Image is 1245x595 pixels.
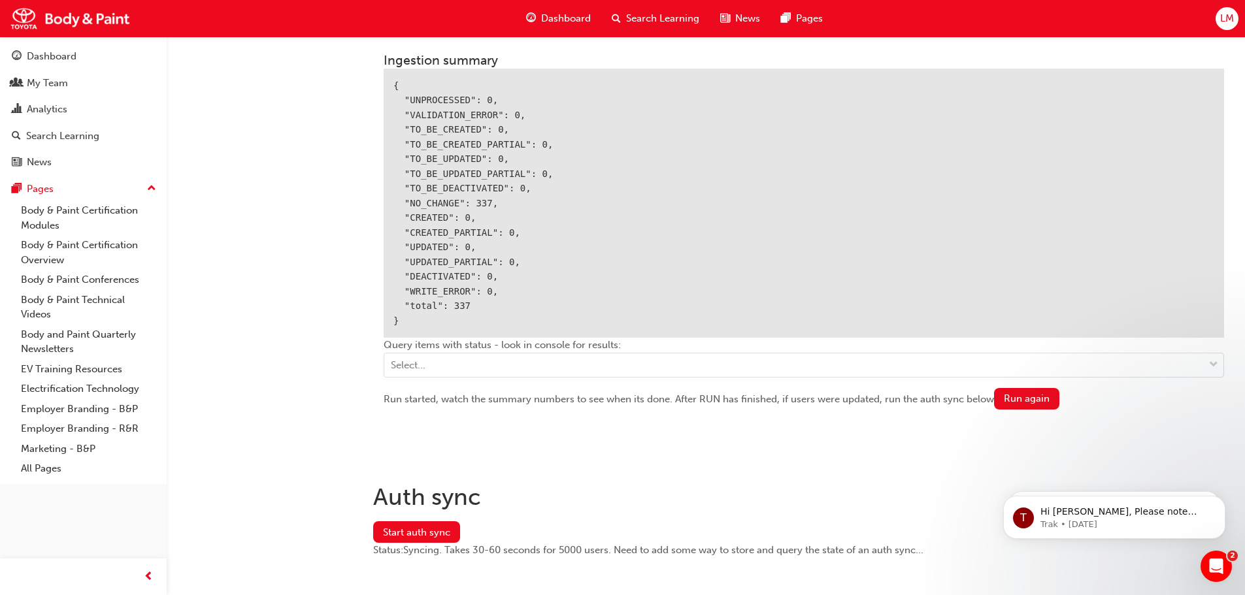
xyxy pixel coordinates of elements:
[16,290,161,325] a: Body & Paint Technical Videos
[373,543,1235,558] div: Status: Syncing. Takes 30-60 seconds for 5000 users. Need to add some way to store and query the ...
[5,71,161,95] a: My Team
[27,49,76,64] div: Dashboard
[144,569,154,585] span: prev-icon
[5,42,161,177] button: DashboardMy TeamAnalyticsSearch LearningNews
[27,182,54,197] div: Pages
[12,131,21,142] span: search-icon
[384,338,1224,388] div: Query items with status - look in console for results:
[1209,357,1218,374] span: down-icon
[516,5,601,32] a: guage-iconDashboard
[16,201,161,235] a: Body & Paint Certification Modules
[5,150,161,174] a: News
[12,157,22,169] span: news-icon
[147,180,156,197] span: up-icon
[16,439,161,459] a: Marketing - B&P
[26,129,99,144] div: Search Learning
[796,11,823,26] span: Pages
[626,11,699,26] span: Search Learning
[373,483,1235,511] h1: Auth sync
[5,124,161,148] a: Search Learning
[526,10,536,27] span: guage-icon
[1201,551,1232,582] iframe: Intercom live chat
[5,177,161,201] button: Pages
[27,155,52,170] div: News
[5,97,161,121] a: Analytics
[771,5,833,32] a: pages-iconPages
[1216,7,1238,30] button: LM
[384,69,1224,338] div: { "UNPROCESSED": 0, "VALIDATION_ERROR": 0, "TO_BE_CREATED": 0, "TO_BE_CREATED_PARTIAL": 0, "TO_BE...
[16,399,161,419] a: Employer Branding - B&P
[1220,11,1234,26] span: LM
[12,184,22,195] span: pages-icon
[7,4,134,33] img: Trak
[16,458,161,479] a: All Pages
[12,51,22,63] span: guage-icon
[384,388,1224,410] div: Run started, watch the summary numbers to see when its done. After RUN has finished, if users wer...
[16,419,161,439] a: Employer Branding - R&R
[12,78,22,89] span: people-icon
[16,270,161,290] a: Body & Paint Conferences
[720,10,730,27] span: news-icon
[735,11,760,26] span: News
[391,358,425,373] div: Select...
[16,235,161,270] a: Body & Paint Certification Overview
[601,5,710,32] a: search-iconSearch Learning
[1227,551,1238,561] span: 2
[781,10,791,27] span: pages-icon
[5,44,161,69] a: Dashboard
[710,5,771,32] a: news-iconNews
[984,468,1245,560] iframe: Intercom notifications message
[27,102,67,117] div: Analytics
[541,11,591,26] span: Dashboard
[16,379,161,399] a: Electrification Technology
[16,325,161,359] a: Body and Paint Quarterly Newsletters
[612,10,621,27] span: search-icon
[16,359,161,379] a: EV Training Resources
[384,53,1224,68] h3: Ingestion summary
[373,521,460,543] button: Start auth sync
[994,388,1059,410] button: Run again
[27,76,68,91] div: My Team
[12,104,22,116] span: chart-icon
